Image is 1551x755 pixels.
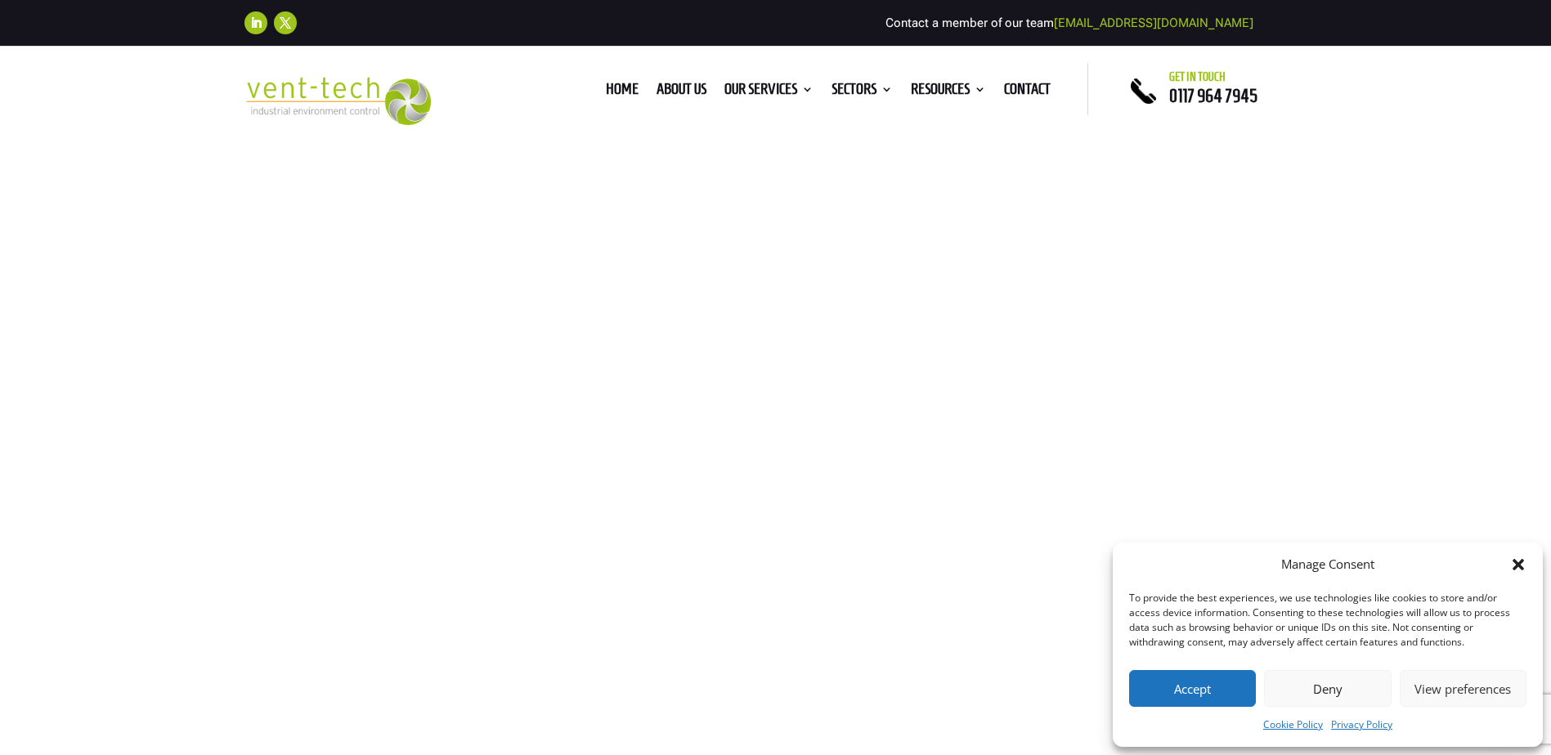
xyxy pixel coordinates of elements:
[724,83,814,101] a: Our Services
[274,11,297,34] a: Follow on X
[657,83,706,101] a: About us
[1129,591,1525,650] div: To provide the best experiences, we use technologies like cookies to store and/or access device i...
[606,83,639,101] a: Home
[832,83,893,101] a: Sectors
[1264,670,1391,707] button: Deny
[1004,83,1051,101] a: Contact
[1331,715,1392,735] a: Privacy Policy
[1510,556,1526,573] div: Close dialog
[244,77,432,125] img: 2023-09-27T08_35_16.549ZVENT-TECH---Clear-background
[244,11,267,34] a: Follow on LinkedIn
[1281,555,1374,574] div: Manage Consent
[1129,670,1256,707] button: Accept
[1169,86,1257,105] a: 0117 964 7945
[1263,715,1323,735] a: Cookie Policy
[1400,670,1526,707] button: View preferences
[911,83,986,101] a: Resources
[1054,16,1253,30] a: [EMAIL_ADDRESS][DOMAIN_NAME]
[885,16,1253,30] span: Contact a member of our team
[1169,70,1226,83] span: Get in touch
